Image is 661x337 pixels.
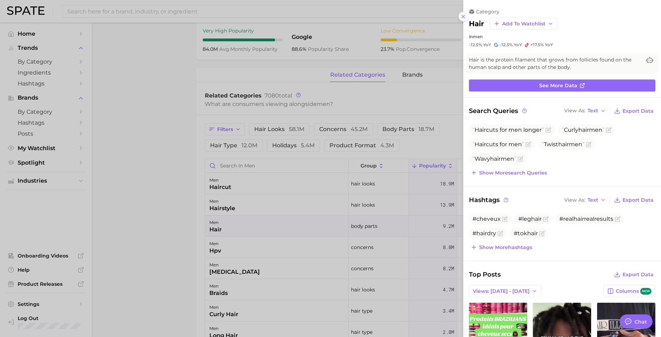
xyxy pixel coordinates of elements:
[539,231,545,236] button: Flag as miscategorized or irrelevant
[612,270,655,279] button: Export Data
[490,18,557,30] button: Add to Watchlist
[475,126,486,133] span: Hair
[612,195,655,205] button: Export Data
[502,21,546,27] span: Add to Watchlist
[588,109,598,113] span: Text
[469,19,484,28] h2: hair
[623,197,654,203] span: Export Data
[469,56,641,71] span: Hair is the protein filament that grows from follicles found on the human scalp and other parts o...
[615,216,620,222] button: Flag as miscategorized or irrelevant
[562,126,605,133] span: Curly men
[640,288,651,295] span: new
[558,141,569,148] span: hair
[518,215,542,222] span: #leghair
[530,42,544,47] span: +17.5%
[545,42,553,48] span: YoY
[623,272,654,278] span: Export Data
[623,108,654,114] span: Export Data
[546,127,551,133] button: Flag as miscategorized or irrelevant
[564,198,585,202] span: View As
[469,168,549,178] button: Show moresearch queries
[562,195,608,205] button: View AsText
[475,141,486,148] span: Hair
[469,285,541,297] button: Views: [DATE] - [DATE]
[472,230,496,237] span: #hairdry
[542,141,584,148] span: Twist men
[469,79,655,91] a: See more data
[539,83,577,89] span: See more data
[472,126,544,133] span: cuts for men longer
[469,195,510,205] span: Hashtags
[479,244,532,250] span: Show more hashtags
[514,42,522,48] span: YoY
[472,215,501,222] span: #cheveux
[469,34,655,39] div: in
[606,127,612,133] button: Flag as miscategorized or irrelevant
[502,216,508,222] button: Flag as miscategorized or irrelevant
[525,142,531,147] button: Flag as miscategorized or irrelevant
[518,156,523,162] button: Flag as miscategorized or irrelevant
[479,170,547,176] span: Show more search queries
[616,288,651,295] span: Columns
[469,270,501,279] span: Top Posts
[578,126,589,133] span: hair
[559,215,613,222] span: #realhairrealresults
[472,141,524,148] span: cuts for men
[473,288,530,294] span: Views: [DATE] - [DATE]
[603,285,655,297] button: Columnsnew
[473,34,483,39] span: men
[483,42,491,48] span: YoY
[586,142,591,147] button: Flag as miscategorized or irrelevant
[469,42,482,47] span: -12.5%
[469,106,528,116] span: Search Queries
[472,155,516,162] span: Wavy men
[469,242,534,252] button: Show morehashtags
[490,155,501,162] span: hair
[500,42,513,47] span: -12.5%
[612,106,655,116] button: Export Data
[564,109,585,113] span: View As
[588,198,598,202] span: Text
[514,230,538,237] span: #tokhair
[562,106,608,116] button: View AsText
[543,216,549,222] button: Flag as miscategorized or irrelevant
[476,8,499,15] span: category
[498,231,503,236] button: Flag as miscategorized or irrelevant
